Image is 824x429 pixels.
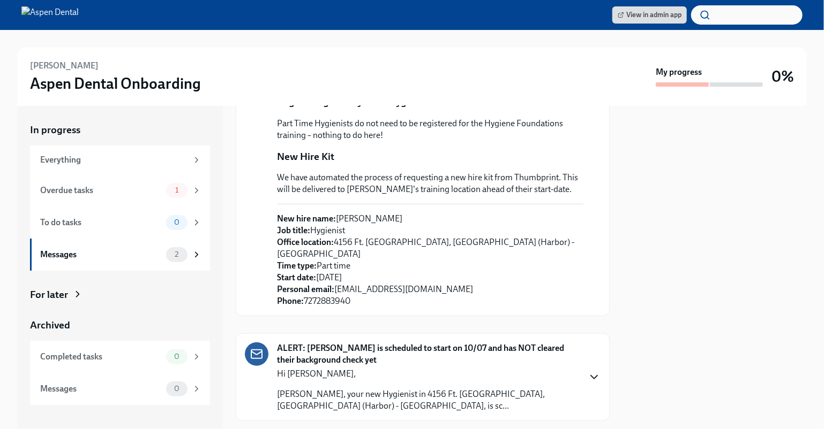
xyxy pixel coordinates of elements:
div: Overdue tasks [40,185,162,196]
h3: 0% [771,67,794,86]
p: [PERSON_NAME] Hygienist 4156 Ft. [GEOGRAPHIC_DATA], [GEOGRAPHIC_DATA] (Harbor) - [GEOGRAPHIC_DATA... [277,213,583,307]
div: Everything [40,154,188,166]
strong: Start date: [277,272,316,282]
div: To do tasks [40,217,162,228]
p: We have automated the process of requesting a new hire kit from Thumbprint. This will be delivere... [277,172,583,195]
a: Completed tasks0 [30,341,210,373]
h6: [PERSON_NAME] [30,60,99,72]
span: View in admin app [618,10,681,20]
strong: Personal email: [277,284,334,294]
a: In progress [30,123,210,137]
strong: Time type: [277,261,317,271]
a: Messages0 [30,373,210,405]
p: New Hire Kit [277,150,334,164]
strong: Job title: [277,225,310,235]
div: Messages [40,383,162,395]
a: For later [30,288,210,302]
span: 1 [169,186,185,194]
a: To do tasks0 [30,206,210,239]
div: Completed tasks [40,351,162,363]
a: Everything [30,145,210,174]
strong: My progress [656,66,702,78]
img: Aspen Dental [21,6,79,24]
h3: Aspen Dental Onboarding [30,74,201,93]
a: View in admin app [612,6,687,24]
span: 2 [168,250,185,258]
span: 0 [168,218,186,226]
p: Hi [PERSON_NAME], [277,368,579,380]
a: Messages2 [30,239,210,271]
a: Archived [30,318,210,332]
p: [PERSON_NAME], your new Hygienist in 4156 Ft. [GEOGRAPHIC_DATA], [GEOGRAPHIC_DATA] (Harbor) - [GE... [277,388,579,412]
strong: Office location: [277,237,334,247]
strong: Phone: [277,296,304,306]
strong: New hire name: [277,213,336,224]
span: 0 [168,385,186,393]
p: Part Time Hygienists do not need to be registered for the Hygiene Foundations training – nothing ... [277,118,583,141]
span: 0 [168,353,186,361]
a: Overdue tasks1 [30,174,210,206]
strong: ALERT: [PERSON_NAME] is scheduled to start on 10/07 and has NOT cleared their background check yet [277,342,579,366]
div: Messages [40,249,162,261]
div: For later [30,288,68,302]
